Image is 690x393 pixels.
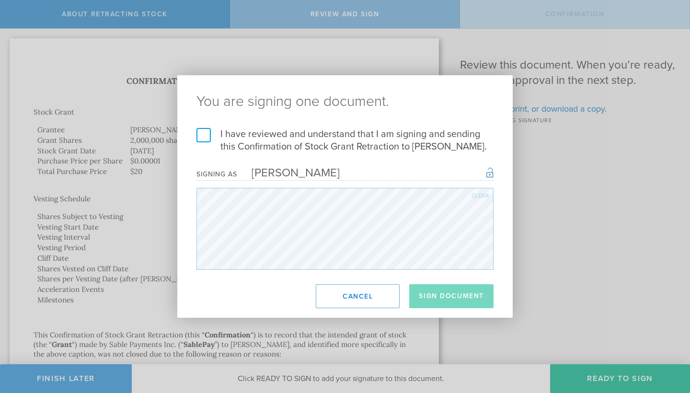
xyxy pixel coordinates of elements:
label: I have reviewed and understand that I am signing and sending this Confirmation of Stock Grant Ret... [196,128,494,153]
button: Sign Document [409,284,494,308]
button: Cancel [316,284,400,308]
ng-pluralize: You are signing one document. [196,94,494,109]
div: Signing as [196,170,237,178]
div: [PERSON_NAME] [237,166,340,180]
